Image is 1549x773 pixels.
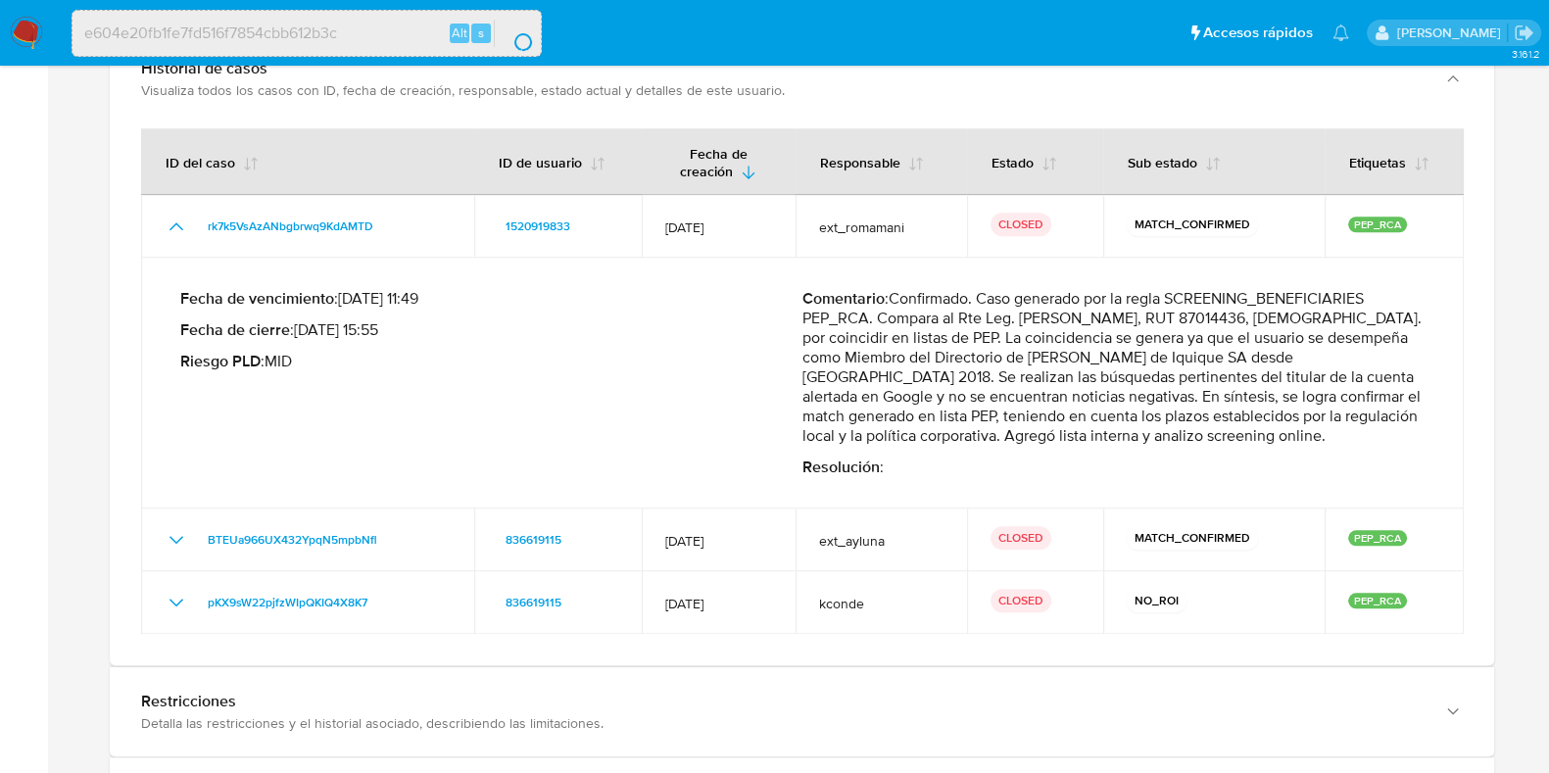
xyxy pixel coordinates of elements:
span: 3.161.2 [1511,46,1539,62]
p: camilafernanda.paredessaldano@mercadolibre.cl [1396,24,1507,42]
span: Alt [452,24,467,42]
a: Notificaciones [1332,24,1349,41]
a: Salir [1514,23,1534,43]
span: s [478,24,484,42]
div: Restricciones [141,692,1424,711]
span: Accesos rápidos [1203,23,1313,43]
button: RestriccionesDetalla las restricciones y el historial asociado, describiendo las limitaciones. [110,667,1494,756]
div: Detalla las restricciones y el historial asociado, describiendo las limitaciones. [141,714,1424,732]
button: search-icon [494,20,534,47]
input: Buscar usuario o caso... [73,21,541,46]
